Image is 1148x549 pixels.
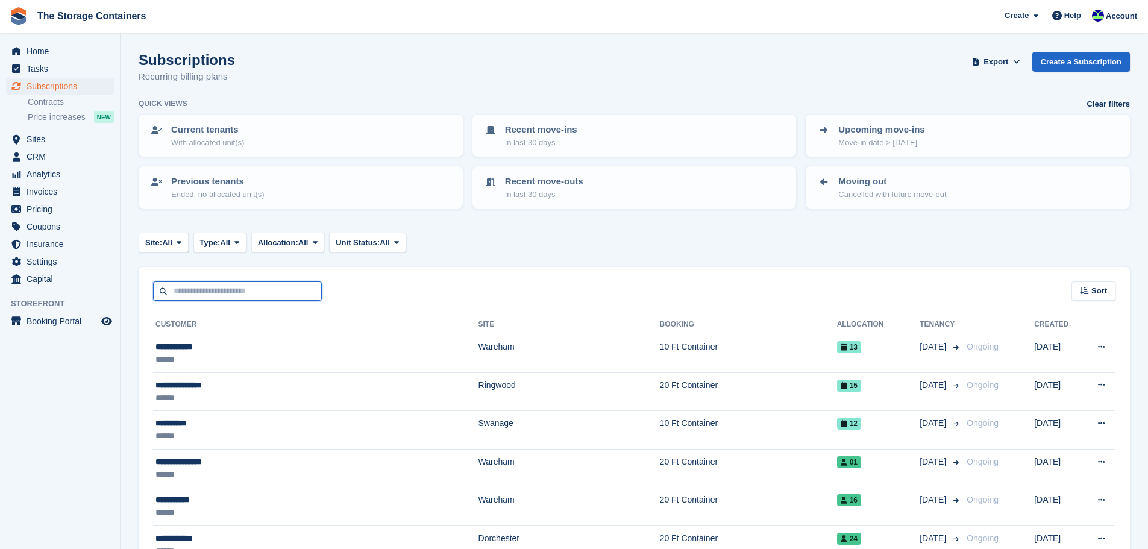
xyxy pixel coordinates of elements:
[6,60,114,77] a: menu
[28,110,114,124] a: Price increases NEW
[920,456,949,468] span: [DATE]
[837,341,861,353] span: 13
[6,271,114,287] a: menu
[1032,52,1130,72] a: Create a Subscription
[171,137,244,149] p: With allocated unit(s)
[153,315,478,334] th: Customer
[505,189,583,201] p: In last 30 days
[660,334,837,373] td: 10 Ft Container
[505,123,577,137] p: Recent move-ins
[967,380,999,390] span: Ongoing
[1034,411,1081,450] td: [DATE]
[1092,10,1104,22] img: Stacy Williams
[920,379,949,392] span: [DATE]
[27,218,99,235] span: Coupons
[94,111,114,123] div: NEW
[837,456,861,468] span: 01
[6,201,114,218] a: menu
[27,271,99,287] span: Capital
[505,137,577,149] p: In last 30 days
[1034,449,1081,488] td: [DATE]
[660,411,837,450] td: 10 Ft Container
[27,313,99,330] span: Booking Portal
[139,233,189,253] button: Site: All
[298,237,309,249] span: All
[145,237,162,249] span: Site:
[27,183,99,200] span: Invoices
[33,6,151,26] a: The Storage Containers
[807,116,1129,155] a: Upcoming move-ins Move-in date > [DATE]
[1064,10,1081,22] span: Help
[920,532,949,545] span: [DATE]
[6,183,114,200] a: menu
[1034,372,1081,411] td: [DATE]
[258,237,298,249] span: Allocation:
[6,78,114,95] a: menu
[478,334,660,373] td: Wareham
[505,175,583,189] p: Recent move-outs
[837,494,861,506] span: 16
[478,488,660,526] td: Wareham
[162,237,172,249] span: All
[478,315,660,334] th: Site
[140,116,462,155] a: Current tenants With allocated unit(s)
[27,43,99,60] span: Home
[837,315,920,334] th: Allocation
[27,131,99,148] span: Sites
[838,189,946,201] p: Cancelled with future move-out
[807,168,1129,207] a: Moving out Cancelled with future move-out
[967,418,999,428] span: Ongoing
[474,116,795,155] a: Recent move-ins In last 30 days
[6,253,114,270] a: menu
[838,123,924,137] p: Upcoming move-ins
[837,418,861,430] span: 12
[1034,488,1081,526] td: [DATE]
[967,533,999,543] span: Ongoing
[27,148,99,165] span: CRM
[1034,334,1081,373] td: [DATE]
[171,175,265,189] p: Previous tenants
[27,253,99,270] span: Settings
[6,131,114,148] a: menu
[27,201,99,218] span: Pricing
[920,417,949,430] span: [DATE]
[99,314,114,328] a: Preview store
[10,7,28,25] img: stora-icon-8386f47178a22dfd0bd8f6a31ec36ba5ce8667c1dd55bd0f319d3a0aa187defe.svg
[139,52,235,68] h1: Subscriptions
[660,372,837,411] td: 20 Ft Container
[6,218,114,235] a: menu
[6,166,114,183] a: menu
[6,236,114,253] a: menu
[1034,315,1081,334] th: Created
[967,495,999,504] span: Ongoing
[329,233,406,253] button: Unit Status: All
[478,411,660,450] td: Swanage
[6,43,114,60] a: menu
[967,457,999,466] span: Ongoing
[474,168,795,207] a: Recent move-outs In last 30 days
[660,488,837,526] td: 20 Ft Container
[478,449,660,488] td: Wareham
[140,168,462,207] a: Previous tenants Ended, no allocated unit(s)
[837,533,861,545] span: 24
[28,111,86,123] span: Price increases
[139,98,187,109] h6: Quick views
[660,449,837,488] td: 20 Ft Container
[920,494,949,506] span: [DATE]
[1005,10,1029,22] span: Create
[967,342,999,351] span: Ongoing
[171,123,244,137] p: Current tenants
[380,237,390,249] span: All
[970,52,1023,72] button: Export
[6,313,114,330] a: menu
[171,189,265,201] p: Ended, no allocated unit(s)
[837,380,861,392] span: 15
[27,60,99,77] span: Tasks
[27,166,99,183] span: Analytics
[200,237,221,249] span: Type:
[11,298,120,310] span: Storefront
[27,236,99,253] span: Insurance
[838,137,924,149] p: Move-in date > [DATE]
[478,372,660,411] td: Ringwood
[838,175,946,189] p: Moving out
